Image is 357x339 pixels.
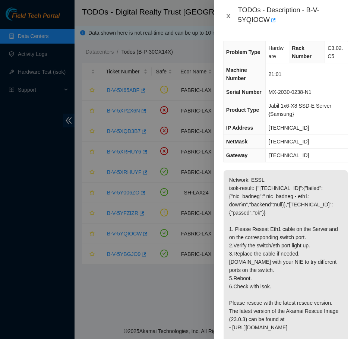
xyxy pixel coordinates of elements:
span: NetMask [226,139,248,145]
span: Jabil 1x6-X8 SSD-E Server {Samsung} [268,103,331,117]
span: MX-2030-0238-N1 [268,89,311,95]
span: Rack Number [292,45,312,59]
span: Problem Type [226,49,260,55]
div: TODOs - Description - B-V-5YQIOCW [238,6,348,26]
span: Machine Number [226,67,247,81]
span: IP Address [226,125,253,131]
span: 21:01 [268,71,281,77]
span: [TECHNICAL_ID] [268,139,309,145]
span: Serial Number [226,89,262,95]
span: C3.02.C5 [328,45,343,59]
span: Hardware [268,45,283,59]
span: [TECHNICAL_ID] [268,125,309,131]
span: [TECHNICAL_ID] [268,152,309,158]
span: Product Type [226,107,259,113]
span: Gateway [226,152,248,158]
span: close [225,13,231,19]
button: Close [223,13,234,20]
